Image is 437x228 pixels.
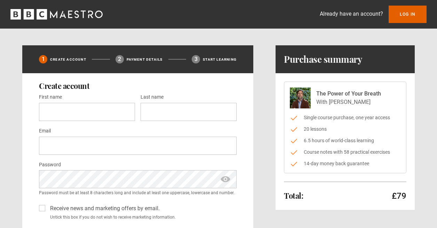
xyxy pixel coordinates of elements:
small: Untick this box if you do not wish to receive marketing information. [47,214,237,220]
label: First name [39,93,62,101]
p: Already have an account? [320,10,383,18]
div: 2 [116,55,124,63]
svg: BBC Maestro [10,9,103,20]
p: Create Account [50,57,86,62]
h2: Create account [39,82,237,90]
li: 14-day money back guarantee [290,160,400,167]
li: Course notes with 58 practical exercises [290,149,400,156]
li: 6.5 hours of world-class learning [290,137,400,144]
div: 3 [192,55,200,63]
span: show password [220,170,231,188]
p: The Power of Your Breath [316,90,381,98]
div: 1 [39,55,47,63]
h2: Total: [284,191,303,200]
p: £79 [392,190,406,202]
label: Password [39,161,61,169]
small: Password must be at least 8 characters long and include at least one uppercase, lowercase and num... [39,190,237,196]
p: Payment details [127,57,163,62]
li: 20 lessons [290,126,400,133]
label: Receive news and marketing offers by email. [47,204,160,213]
li: Single course purchase, one year access [290,114,400,121]
h1: Purchase summary [284,54,362,65]
label: Email [39,127,51,135]
a: Log In [389,6,427,23]
label: Last name [141,93,164,101]
p: With [PERSON_NAME] [316,98,381,106]
p: Start learning [203,57,237,62]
